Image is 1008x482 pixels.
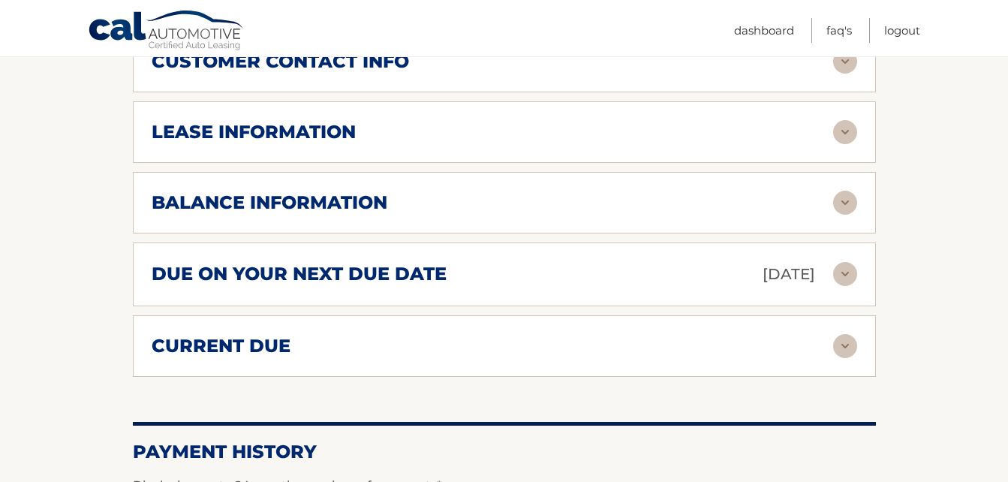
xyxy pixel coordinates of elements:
[734,18,794,43] a: Dashboard
[152,263,447,285] h2: due on your next due date
[884,18,920,43] a: Logout
[152,50,409,73] h2: customer contact info
[833,50,857,74] img: accordion-rest.svg
[833,334,857,358] img: accordion-rest.svg
[833,191,857,215] img: accordion-rest.svg
[826,18,852,43] a: FAQ's
[133,441,876,463] h2: Payment History
[152,121,356,143] h2: lease information
[763,261,815,288] p: [DATE]
[152,191,387,214] h2: balance information
[833,120,857,144] img: accordion-rest.svg
[833,262,857,286] img: accordion-rest.svg
[88,10,245,53] a: Cal Automotive
[152,335,290,357] h2: current due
